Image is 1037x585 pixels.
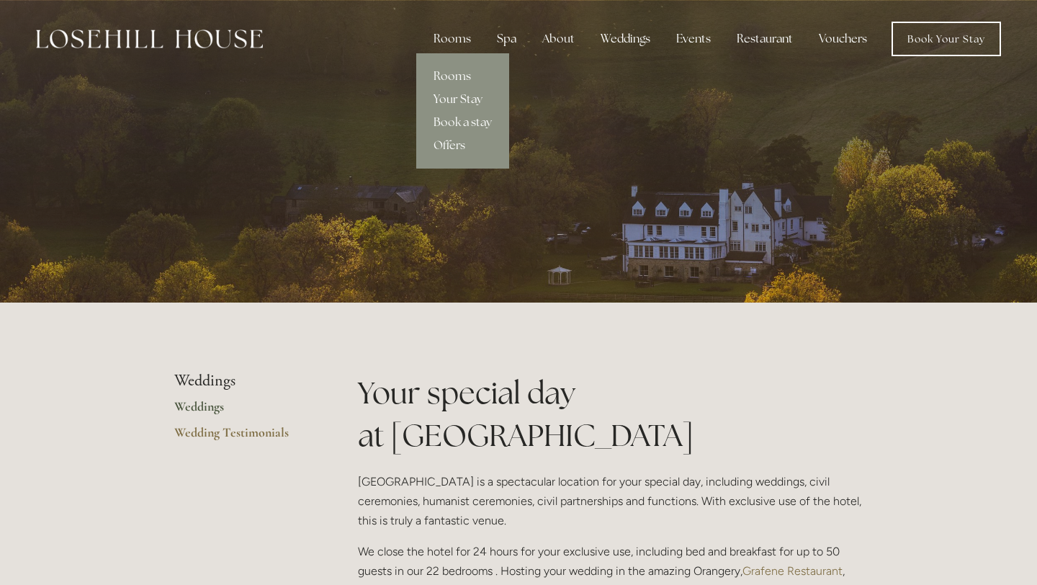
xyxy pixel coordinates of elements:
a: Wedding Testimonials [174,424,312,450]
a: Rooms [416,65,509,88]
a: Book Your Stay [892,22,1001,56]
a: Your Stay [416,88,509,111]
div: Restaurant [725,24,804,53]
a: Grafene Restaurant [742,564,843,578]
div: Spa [485,24,528,53]
div: Weddings [589,24,662,53]
h1: Your special day at [GEOGRAPHIC_DATA] [358,372,863,457]
li: Weddings [174,372,312,390]
div: About [531,24,586,53]
p: [GEOGRAPHIC_DATA] is a spectacular location for your special day, including weddings, civil cerem... [358,472,863,531]
a: Book a stay [416,111,509,134]
a: Vouchers [807,24,879,53]
div: Rooms [422,24,482,53]
div: Events [665,24,722,53]
a: Offers [416,134,509,157]
img: Losehill House [36,30,263,48]
a: Weddings [174,398,312,424]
